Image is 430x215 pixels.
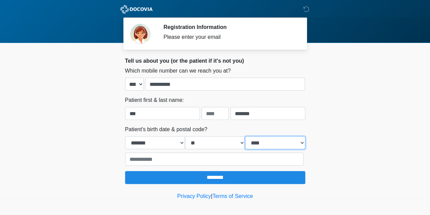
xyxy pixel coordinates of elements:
[212,193,253,199] a: Terms of Service
[125,125,207,134] label: Patient's birth date & postal code?
[125,96,184,104] label: Patient first & last name:
[177,193,211,199] a: Privacy Policy
[164,33,295,41] div: Please enter your email
[164,24,295,30] h2: Registration Information
[211,193,212,199] a: |
[125,67,231,75] label: Which mobile number can we reach you at?
[118,5,155,14] img: ABC Med Spa- GFEase Logo
[130,24,151,44] img: Agent Avatar
[125,58,305,64] h2: Tell us about you (or the patient if it's not you)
